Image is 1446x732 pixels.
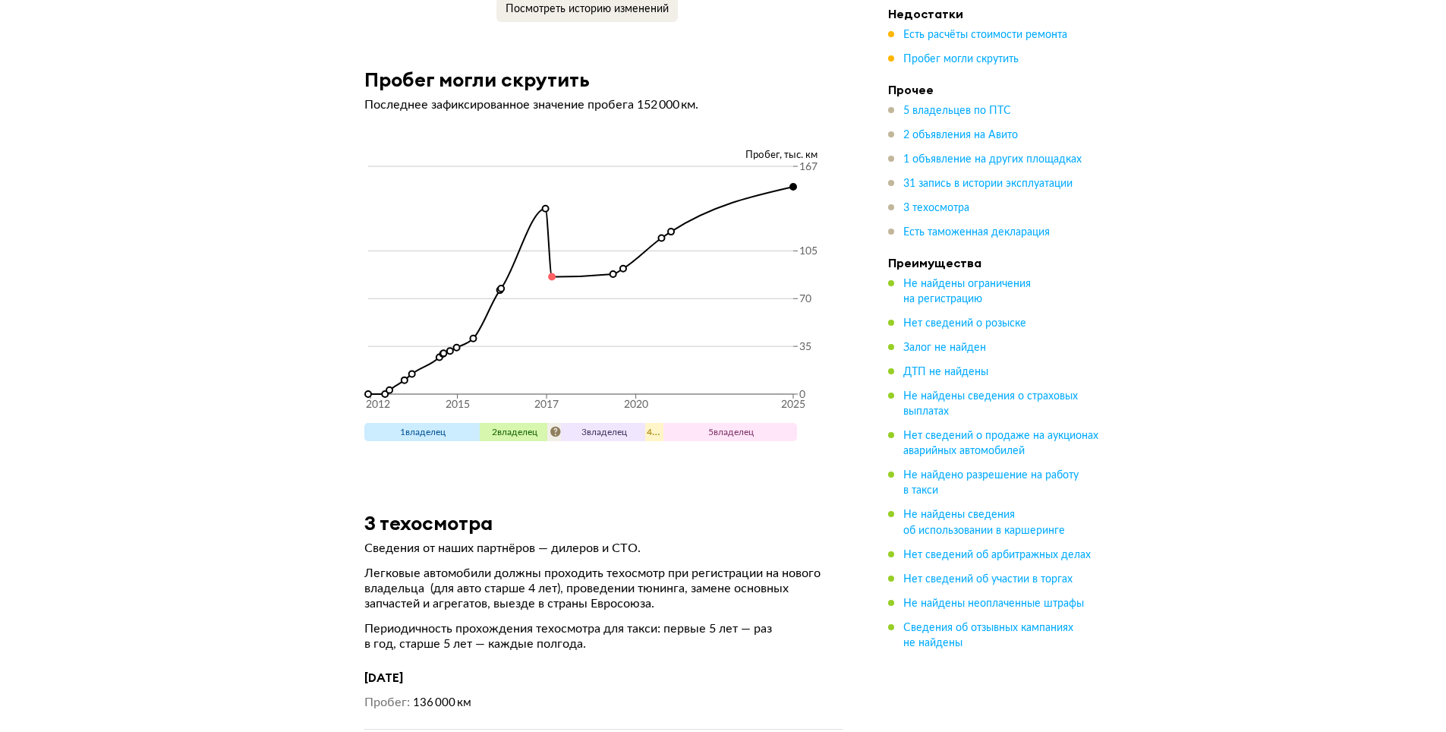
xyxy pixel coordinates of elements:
[581,428,627,437] span: 3 владелец
[623,399,647,410] tspan: 2020
[364,566,843,611] p: Легковые автомобили должны проходить техосмотр при регистрации на нового владельца (для авто стар...
[364,149,843,162] div: Пробег, тыс. км
[799,342,811,352] tspan: 35
[364,511,493,535] h3: 3 техосмотра
[903,342,986,353] span: Залог не найден
[647,427,692,437] span: 4 владелец
[903,573,1073,584] span: Нет сведений об участии в торгах
[492,428,537,437] span: 2 владелец
[413,697,471,708] span: 136 000 км
[799,390,805,400] tspan: 0
[534,399,559,410] tspan: 2017
[364,695,410,711] dt: Пробег
[903,30,1067,40] span: Есть расчёты стоимости ремонта
[903,106,1011,116] span: 5 владельцев по ПТС
[799,246,818,257] tspan: 105
[903,367,988,377] span: ДТП не найдены
[364,68,590,91] h3: Пробег могли скрутить
[903,130,1018,140] span: 2 объявления на Авито
[888,255,1101,270] h4: Преимущества
[400,428,446,437] span: 1 владелец
[903,279,1031,304] span: Не найдены ограничения на регистрацию
[903,622,1073,648] span: Сведения об отзывных кампаниях не найдены
[781,399,805,410] tspan: 2025
[506,4,669,14] span: Посмотреть историю изменений
[903,549,1091,560] span: Нет сведений об арбитражных делах
[708,428,754,437] span: 5 владелец
[445,399,469,410] tspan: 2015
[903,318,1026,329] span: Нет сведений о розыске
[903,203,969,213] span: 3 техосмотра
[364,670,843,686] h4: [DATE]
[903,178,1073,189] span: 31 запись в истории эксплуатации
[364,541,843,556] p: Сведения от наших партнёров — дилеров и СТО.
[903,598,1084,608] span: Не найдены неоплаченные штрафы
[903,54,1019,65] span: Пробег могли скрутить
[903,510,1065,535] span: Не найдены сведения об использовании в каршеринге
[364,97,843,112] p: Последнее зафиксированное значение пробега 152 000 км.
[903,391,1078,417] span: Не найдены сведения о страховых выплатах
[903,154,1082,165] span: 1 объявление на других площадках
[903,227,1050,238] span: Есть таможенная декларация
[903,470,1079,496] span: Не найдено разрешение на работу в такси
[903,431,1098,456] span: Нет сведений о продаже на аукционах аварийных автомобилей
[799,294,811,304] tspan: 70
[799,162,818,172] tspan: 167
[366,399,390,410] tspan: 2012
[364,621,843,652] p: Периодичность прохождения техосмотра для такси: первые 5 лет — раз в год, старше 5 лет — каждые п...
[888,82,1101,97] h4: Прочее
[888,6,1101,21] h4: Недостатки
